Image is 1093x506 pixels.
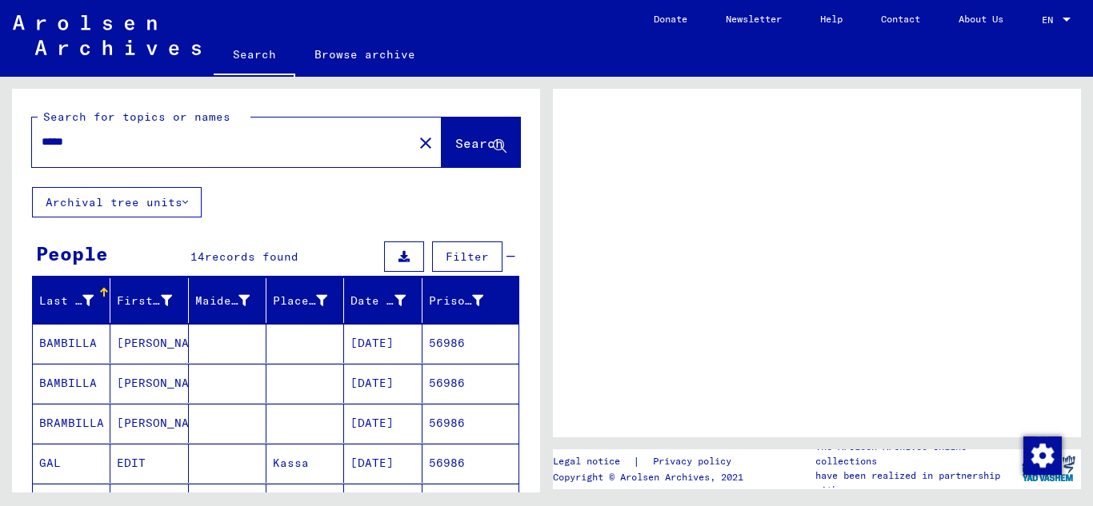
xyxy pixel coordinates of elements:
[43,110,230,124] mat-label: Search for topics or names
[446,249,489,264] span: Filter
[350,288,425,313] div: Date of Birth
[553,453,633,470] a: Legal notice
[350,293,405,309] div: Date of Birth
[36,239,108,268] div: People
[455,135,503,151] span: Search
[195,288,270,313] div: Maiden Name
[295,35,434,74] a: Browse archive
[195,293,250,309] div: Maiden Name
[110,444,188,483] mat-cell: EDIT
[266,444,344,483] mat-cell: Kassa
[1019,448,1079,488] img: yv_logo.png
[429,288,503,313] div: Prisoner #
[815,468,1015,497] p: have been realized in partnership with
[13,15,201,55] img: Arolsen_neg.svg
[344,364,422,403] mat-cell: [DATE]
[110,404,188,443] mat-cell: [PERSON_NAME]
[422,404,518,443] mat-cell: 56986
[422,324,518,363] mat-cell: 56986
[33,324,110,363] mat-cell: BAMBILLA
[410,126,442,158] button: Clear
[422,278,518,323] mat-header-cell: Prisoner #
[33,444,110,483] mat-cell: GAL
[422,364,518,403] mat-cell: 56986
[442,118,520,167] button: Search
[39,288,114,313] div: Last Name
[190,249,205,264] span: 14
[189,278,266,323] mat-header-cell: Maiden Name
[1023,436,1062,475] img: Change consent
[39,293,94,309] div: Last Name
[640,453,751,470] a: Privacy policy
[33,364,110,403] mat-cell: BAMBILLA
[33,404,110,443] mat-cell: BRAMBILLA
[266,278,344,323] mat-header-cell: Place of Birth
[344,324,422,363] mat-cell: [DATE]
[344,444,422,483] mat-cell: [DATE]
[553,453,751,470] div: |
[110,278,188,323] mat-header-cell: First Name
[815,440,1015,468] p: The Arolsen Archives online collections
[205,249,298,264] span: records found
[273,293,327,309] div: Place of Birth
[344,404,422,443] mat-cell: [DATE]
[273,288,347,313] div: Place of Birth
[117,288,191,313] div: First Name
[429,293,483,309] div: Prisoner #
[110,364,188,403] mat-cell: [PERSON_NAME]
[416,133,435,153] mat-icon: close
[214,35,295,77] a: Search
[432,241,502,272] button: Filter
[117,293,171,309] div: First Name
[344,278,422,323] mat-header-cell: Date of Birth
[553,470,751,484] p: Copyright © Arolsen Archives, 2021
[33,278,110,323] mat-header-cell: Last Name
[422,444,518,483] mat-cell: 56986
[1042,14,1059,26] span: EN
[32,187,202,217] button: Archival tree units
[110,324,188,363] mat-cell: [PERSON_NAME]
